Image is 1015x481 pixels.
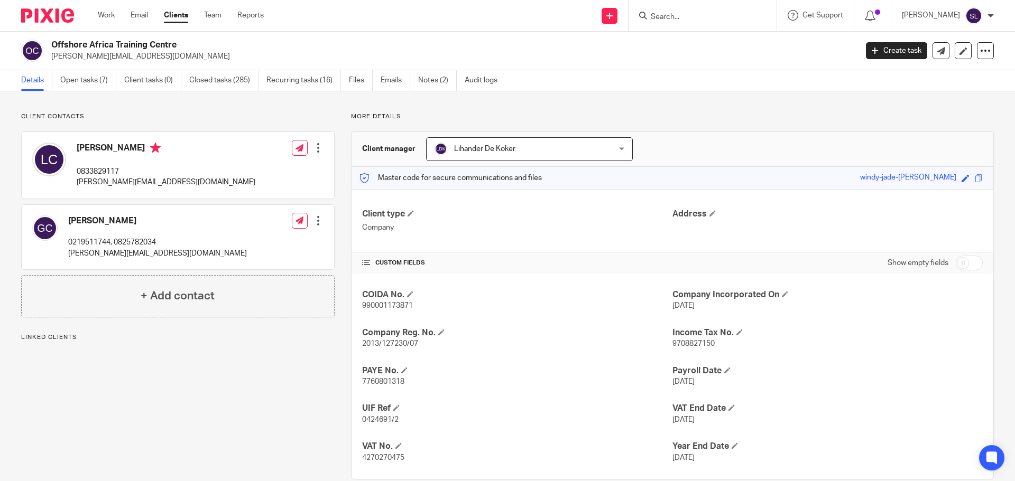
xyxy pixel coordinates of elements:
a: Closed tasks (285) [189,70,259,91]
a: Emails [381,70,410,91]
label: Show empty fields [888,258,948,268]
a: Clients [164,10,188,21]
h2: Offshore Africa Training Centre [51,40,690,51]
h4: Address [672,209,983,220]
a: Recurring tasks (16) [266,70,341,91]
h4: VAT End Date [672,403,983,414]
p: [PERSON_NAME][EMAIL_ADDRESS][DOMAIN_NAME] [77,177,255,187]
img: Pixie [21,8,74,23]
span: [DATE] [672,302,695,309]
span: 9708827150 [672,340,715,347]
h4: Year End Date [672,441,983,452]
p: Client contacts [21,112,335,121]
p: [PERSON_NAME][EMAIL_ADDRESS][DOMAIN_NAME] [68,248,247,259]
h4: VAT No. [362,441,672,452]
p: More details [351,112,994,121]
span: 990001173871 [362,302,413,309]
span: [DATE] [672,416,695,423]
h4: COIDA No. [362,289,672,300]
span: 4270270475 [362,454,404,461]
a: Notes (2) [418,70,457,91]
h4: UIF Ref [362,403,672,414]
img: svg%3E [435,143,447,155]
p: [PERSON_NAME] [902,10,960,21]
p: Linked clients [21,333,335,342]
a: Client tasks (0) [124,70,181,91]
h4: Company Incorporated On [672,289,983,300]
p: 0219511744, 0825782034 [68,237,247,248]
h4: Company Reg. No. [362,327,672,338]
span: 7760801318 [362,378,404,385]
img: svg%3E [32,143,66,176]
h4: + Add contact [141,288,215,304]
input: Search [650,13,745,22]
span: 0424691/2 [362,416,399,423]
span: [DATE] [672,454,695,461]
img: svg%3E [32,215,58,241]
p: [PERSON_NAME][EMAIL_ADDRESS][DOMAIN_NAME] [51,51,850,62]
h4: Income Tax No. [672,327,983,338]
span: [DATE] [672,378,695,385]
img: svg%3E [965,7,982,24]
a: Create task [866,42,927,59]
h4: PAYE No. [362,365,672,376]
span: Lihander De Koker [454,145,515,153]
a: Reports [237,10,264,21]
h4: Client type [362,209,672,220]
div: windy-jade-[PERSON_NAME] [860,172,956,184]
a: Team [204,10,222,21]
i: Primary [150,143,161,153]
p: Master code for secure communications and files [359,173,542,183]
img: svg%3E [21,40,43,62]
p: Company [362,222,672,233]
p: 0833829117 [77,166,255,177]
a: Open tasks (7) [60,70,116,91]
a: Audit logs [465,70,505,91]
h4: [PERSON_NAME] [77,143,255,156]
h4: CUSTOM FIELDS [362,259,672,267]
a: Files [349,70,373,91]
h4: [PERSON_NAME] [68,215,247,227]
span: Get Support [802,12,843,19]
a: Details [21,70,52,91]
span: 2013/127230/07 [362,340,418,347]
a: Email [131,10,148,21]
a: Work [98,10,115,21]
h3: Client manager [362,144,416,154]
h4: Payroll Date [672,365,983,376]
